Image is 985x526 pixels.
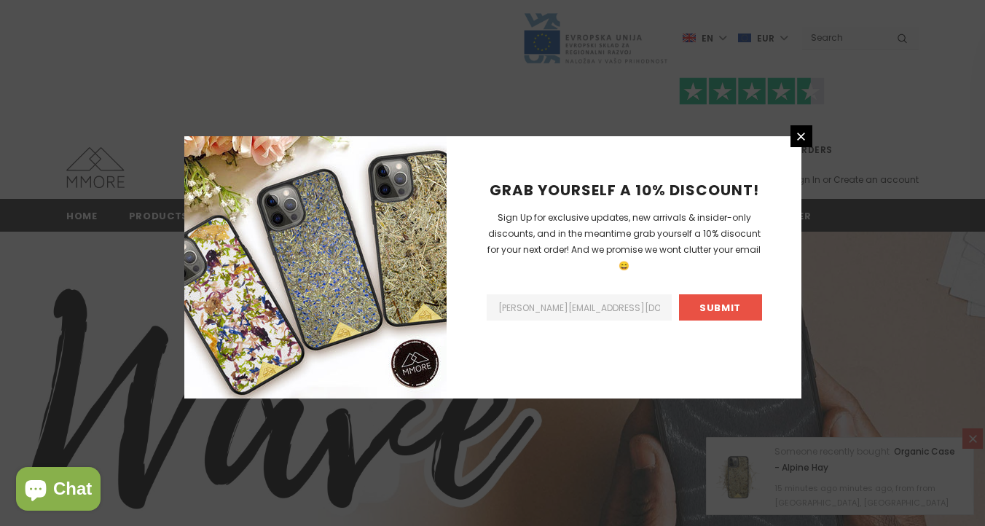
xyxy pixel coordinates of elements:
[12,467,105,514] inbox-online-store-chat: Shopify online store chat
[487,211,761,272] span: Sign Up for exclusive updates, new arrivals & insider-only discounts, and in the meantime grab yo...
[679,294,762,321] input: Submit
[490,180,759,200] span: GRAB YOURSELF A 10% DISCOUNT!
[790,125,812,147] a: Close
[487,294,672,321] input: Email Address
